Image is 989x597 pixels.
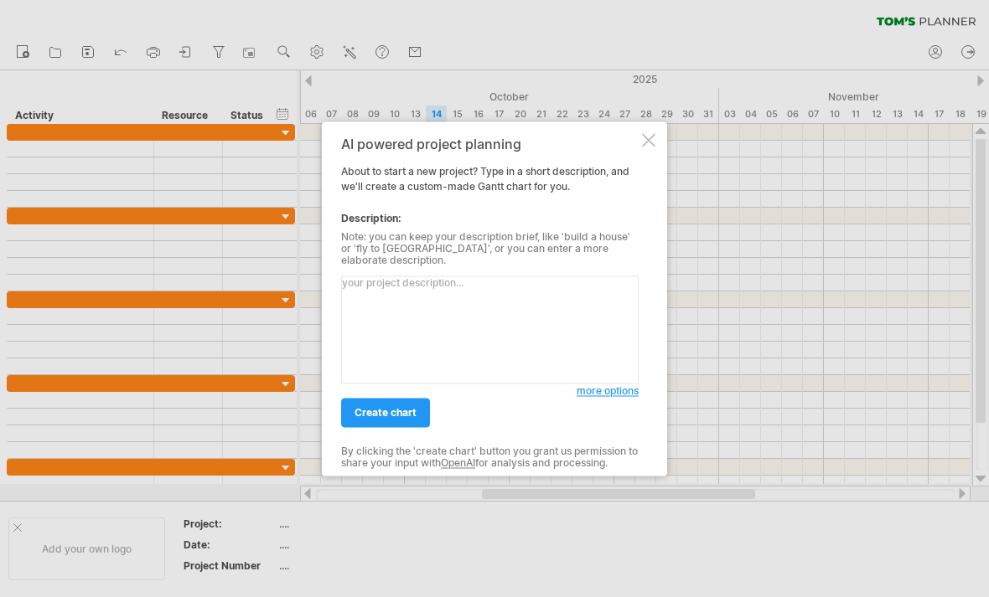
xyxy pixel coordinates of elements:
[355,406,417,419] span: create chart
[341,398,430,427] a: create chart
[577,383,639,399] a: more options
[577,384,639,397] span: more options
[341,445,639,470] div: By clicking the 'create chart' button you grant us permission to share your input with for analys...
[341,136,639,461] div: About to start a new project? Type in a short description, and we'll create a custom-made Gantt c...
[341,231,639,267] div: Note: you can keep your description brief, like 'build a house' or 'fly to [GEOGRAPHIC_DATA]', or...
[341,136,639,152] div: AI powered project planning
[341,211,639,226] div: Description:
[441,457,475,470] a: OpenAI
